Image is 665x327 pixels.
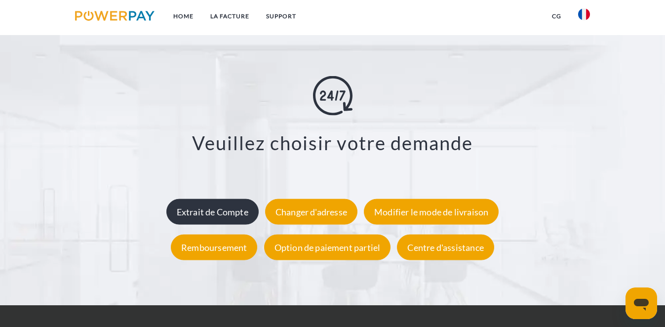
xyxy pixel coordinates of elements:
a: CG [544,7,570,25]
img: online-shopping.svg [313,76,352,116]
h3: Veuillez choisir votre demande [45,131,619,155]
div: Option de paiement partiel [264,234,391,260]
iframe: Bouton de lancement de la fenêtre de messagerie [626,287,657,319]
div: Centre d'assistance [397,234,494,260]
a: LA FACTURE [202,7,258,25]
a: Modifier le mode de livraison [361,206,501,217]
a: Home [165,7,202,25]
a: Support [258,7,305,25]
img: fr [578,8,590,20]
div: Changer d'adresse [265,199,357,224]
a: Extrait de Compte [164,206,261,217]
a: Centre d'assistance [394,242,496,252]
a: Option de paiement partiel [262,242,393,252]
a: Changer d'adresse [263,206,360,217]
div: Remboursement [171,234,257,260]
div: Extrait de Compte [166,199,259,224]
div: Modifier le mode de livraison [364,199,499,224]
img: logo-powerpay.svg [75,11,155,21]
a: Remboursement [168,242,260,252]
